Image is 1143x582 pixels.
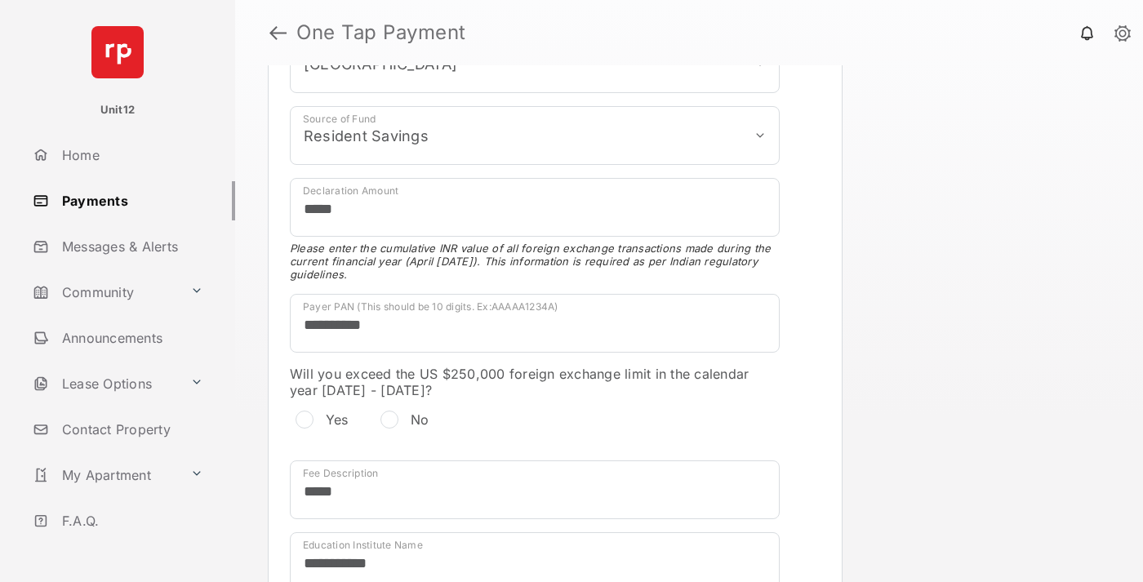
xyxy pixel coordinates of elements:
[26,501,235,540] a: F.A.Q.
[26,227,235,266] a: Messages & Alerts
[326,411,349,428] label: Yes
[26,273,184,312] a: Community
[296,23,466,42] strong: One Tap Payment
[91,26,144,78] img: svg+xml;base64,PHN2ZyB4bWxucz0iaHR0cDovL3d3dy53My5vcmcvMjAwMC9zdmciIHdpZHRoPSI2NCIgaGVpZ2h0PSI2NC...
[26,455,184,495] a: My Apartment
[26,364,184,403] a: Lease Options
[290,242,780,281] span: Please enter the cumulative INR value of all foreign exchange transactions made during the curren...
[290,366,780,398] label: Will you exceed the US $250,000 foreign exchange limit in the calendar year [DATE] - [DATE]?
[26,136,235,175] a: Home
[26,410,235,449] a: Contact Property
[26,318,235,358] a: Announcements
[26,181,235,220] a: Payments
[411,411,429,428] label: No
[100,102,136,118] p: Unit12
